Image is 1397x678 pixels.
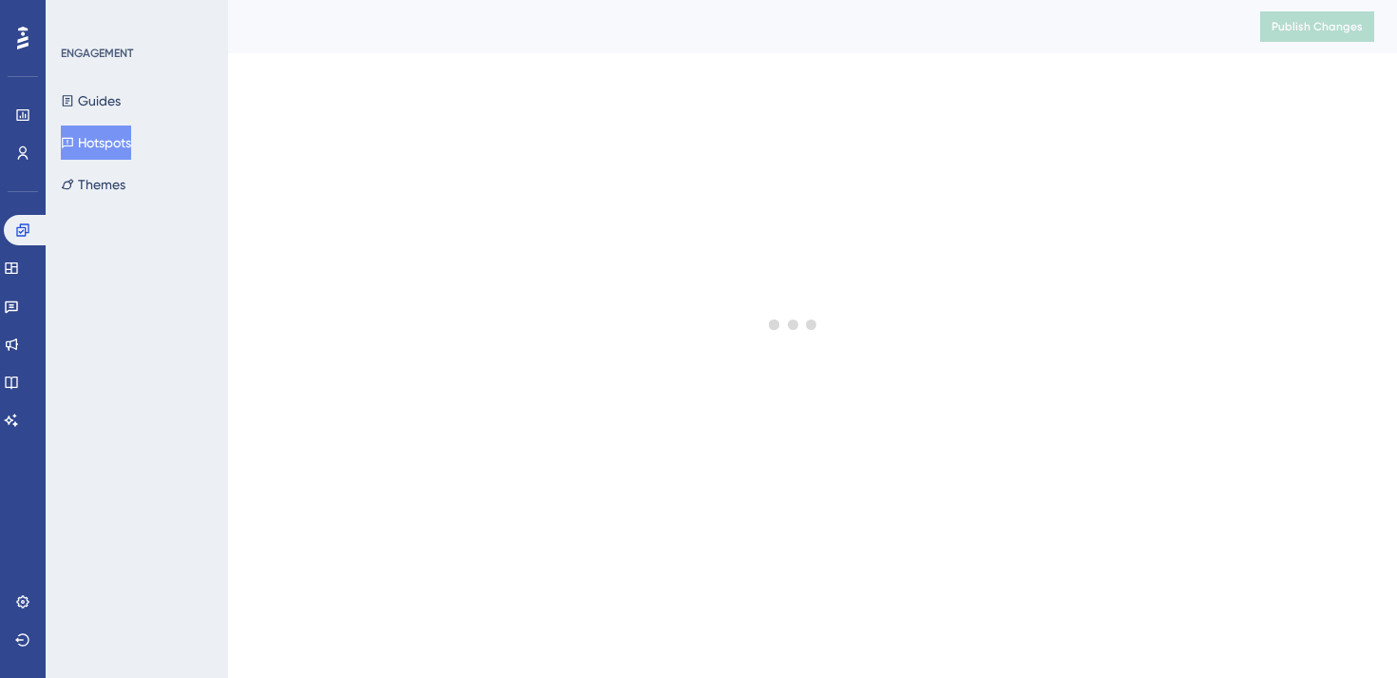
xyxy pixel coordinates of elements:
div: ENGAGEMENT [61,46,133,61]
button: Guides [61,84,121,118]
button: Publish Changes [1260,11,1374,42]
button: Themes [61,167,125,202]
button: Hotspots [61,126,131,160]
span: Publish Changes [1272,19,1363,34]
